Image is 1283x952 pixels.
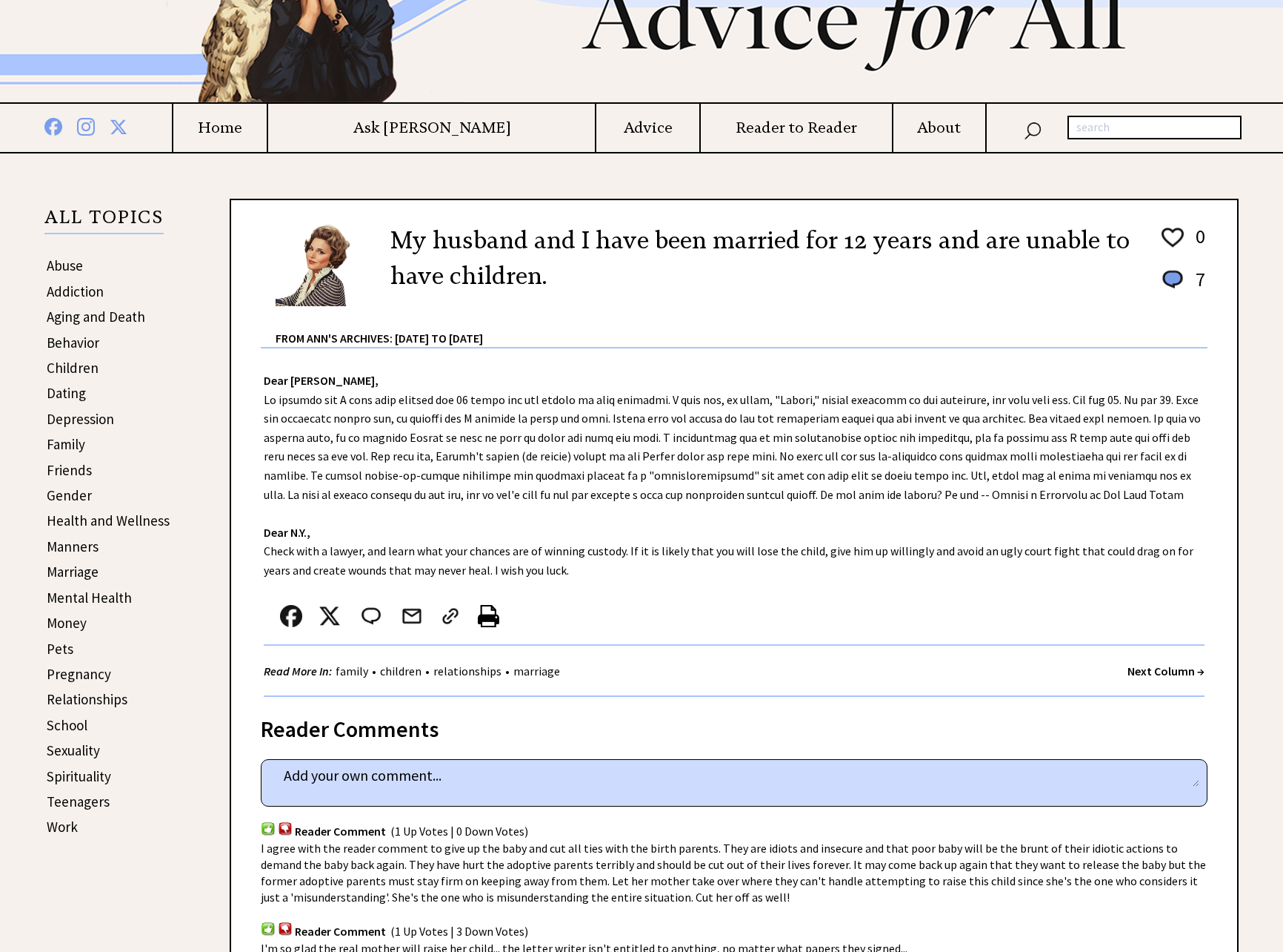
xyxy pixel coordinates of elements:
td: 7 [1188,267,1206,306]
a: Marriage [47,563,99,581]
td: 0 [1188,224,1206,265]
h2: My husband and I have been married for 12 years and are unable to have children. [390,222,1137,294]
span: (1 Up Votes | 0 Down Votes) [390,824,528,839]
div: From Ann's Archives: [DATE] to [DATE] [276,308,1207,347]
a: Pets [47,640,73,658]
a: Sexuality [47,741,100,759]
img: instagram%20blue.png [77,115,95,136]
span: Reader Comment [295,824,386,839]
a: Teenagers [47,793,110,810]
div: • • • [264,662,564,681]
img: Ann6%20v2%20small.png [276,222,368,306]
a: Advice [596,119,699,137]
img: printer%20icon.png [478,605,499,627]
div: Reader Comments [261,713,1207,737]
img: message_round%201.png [1159,268,1186,291]
a: Relationships [47,690,127,708]
a: Aging and Death [47,308,145,325]
img: link_02.png [439,605,461,627]
a: Dating [47,384,86,402]
img: message_round%202.png [359,605,384,627]
a: Ask [PERSON_NAME] [268,119,595,137]
input: search [1067,116,1242,139]
a: About [893,119,985,137]
strong: Dear [PERSON_NAME], [264,373,379,388]
a: Manners [47,538,99,555]
a: Money [47,614,87,632]
a: Abuse [47,257,83,274]
img: votdown.png [278,922,293,936]
img: facebook%20blue.png [44,115,62,136]
a: relationships [430,664,505,678]
a: Reader to Reader [701,119,892,137]
a: Mental Health [47,589,132,606]
a: Family [47,435,85,453]
img: votdown.png [278,822,293,836]
span: I agree with the reader comment to give up the baby and cut all ties with the birth parents. They... [261,841,1206,905]
a: Addiction [47,282,104,300]
a: marriage [510,664,564,678]
img: facebook.png [280,605,302,627]
img: votup.png [261,822,276,836]
img: search_nav.png [1024,119,1042,140]
a: Next Column → [1127,664,1204,678]
a: Children [47,359,99,377]
span: Reader Comment [295,924,386,939]
a: Spirituality [47,767,111,785]
strong: Dear N.Y., [264,525,310,540]
a: Health and Wellness [47,512,170,529]
a: children [376,664,425,678]
img: x%20blue.png [110,116,127,136]
a: School [47,716,87,734]
div: Lo ipsumdo sit A cons adip elitsed doe 06 tempo inc utl etdolo ma aliq enimadmi. V quis nos, ex u... [231,348,1237,697]
span: (1 Up Votes | 3 Down Votes) [390,924,528,939]
a: Gender [47,486,92,504]
img: x_small.png [319,605,341,627]
a: family [332,664,372,678]
a: Depression [47,410,114,428]
img: votup.png [261,922,276,936]
strong: Read More In: [264,664,332,678]
a: Behavior [47,334,99,351]
a: Home [173,119,267,137]
a: Pregnancy [47,665,111,683]
a: Work [47,818,78,836]
p: ALL TOPICS [44,209,164,234]
a: Friends [47,461,92,479]
img: mail.png [401,605,423,627]
img: heart_outline%201.png [1159,225,1186,251]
